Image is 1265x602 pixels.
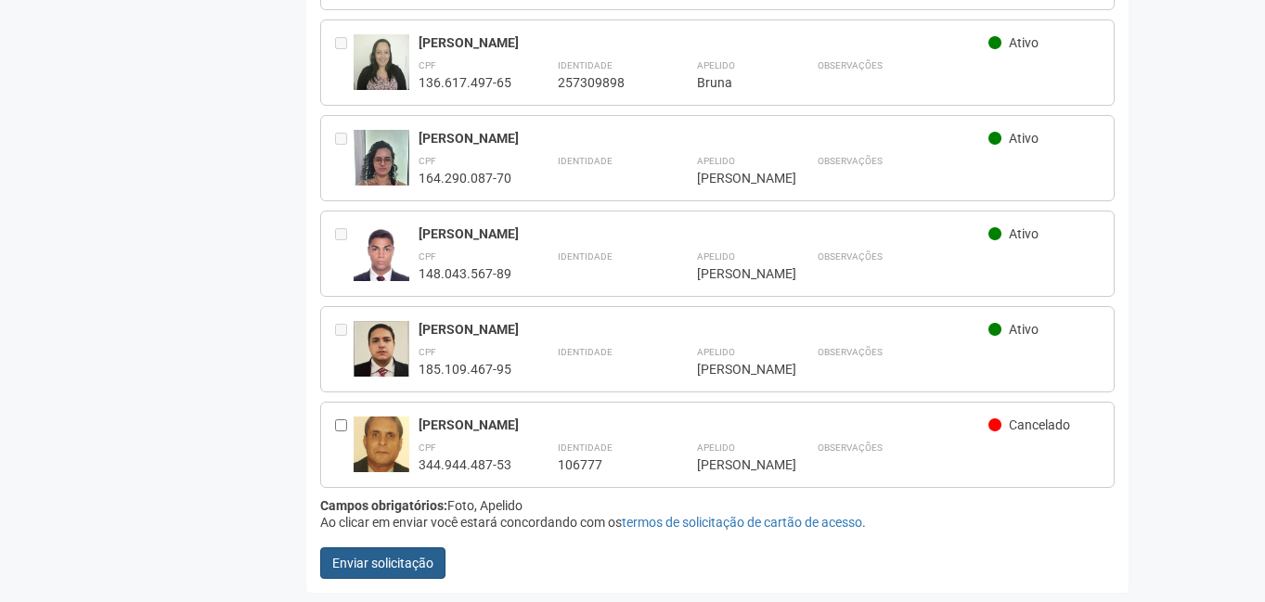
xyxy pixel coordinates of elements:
[419,34,989,51] div: [PERSON_NAME]
[697,74,771,91] div: Bruna
[1009,131,1039,146] span: Ativo
[354,34,409,90] img: user.jpg
[697,456,771,473] div: [PERSON_NAME]
[622,515,862,530] a: termos de solicitação de cartão de acesso
[419,265,511,282] div: 148.043.567-89
[419,130,989,147] div: [PERSON_NAME]
[697,156,735,166] strong: Apelido
[818,442,883,453] strong: Observações
[335,225,354,282] div: Entre em contato com a Aministração para solicitar o cancelamento ou 2a via
[1009,226,1039,241] span: Ativo
[335,130,354,186] div: Entre em contato com a Aministração para solicitar o cancelamento ou 2a via
[697,60,735,70] strong: Apelido
[558,74,651,91] div: 257309898
[1009,322,1039,337] span: Ativo
[1009,417,1070,432] span: Cancelado
[558,347,613,357] strong: Identidade
[320,498,447,513] strong: Campos obrigatórios:
[354,130,409,204] img: user.jpg
[419,60,436,70] strong: CPF
[354,416,409,472] img: user.jpg
[697,170,771,186] div: [PERSON_NAME]
[558,456,651,473] div: 106777
[558,156,613,166] strong: Identidade
[354,225,409,301] img: user.jpg
[558,60,613,70] strong: Identidade
[335,321,354,378] div: Entre em contato com a Aministração para solicitar o cancelamento ou 2a via
[697,251,735,262] strong: Apelido
[419,347,436,357] strong: CPF
[558,251,613,262] strong: Identidade
[558,442,613,453] strong: Identidade
[419,251,436,262] strong: CPF
[320,547,445,579] button: Enviar solicitação
[419,442,436,453] strong: CPF
[419,74,511,91] div: 136.617.497-65
[697,347,735,357] strong: Apelido
[419,321,989,338] div: [PERSON_NAME]
[419,416,989,433] div: [PERSON_NAME]
[320,497,1116,514] div: Foto, Apelido
[419,456,511,473] div: 344.944.487-53
[697,442,735,453] strong: Apelido
[818,60,883,70] strong: Observações
[354,321,409,391] img: user.jpg
[1009,35,1039,50] span: Ativo
[419,225,989,242] div: [PERSON_NAME]
[818,156,883,166] strong: Observações
[419,156,436,166] strong: CPF
[818,347,883,357] strong: Observações
[419,170,511,186] div: 164.290.087-70
[697,265,771,282] div: [PERSON_NAME]
[697,361,771,378] div: [PERSON_NAME]
[419,361,511,378] div: 185.109.467-95
[818,251,883,262] strong: Observações
[335,34,354,91] div: Entre em contato com a Aministração para solicitar o cancelamento ou 2a via
[320,514,1116,531] div: Ao clicar em enviar você estará concordando com os .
